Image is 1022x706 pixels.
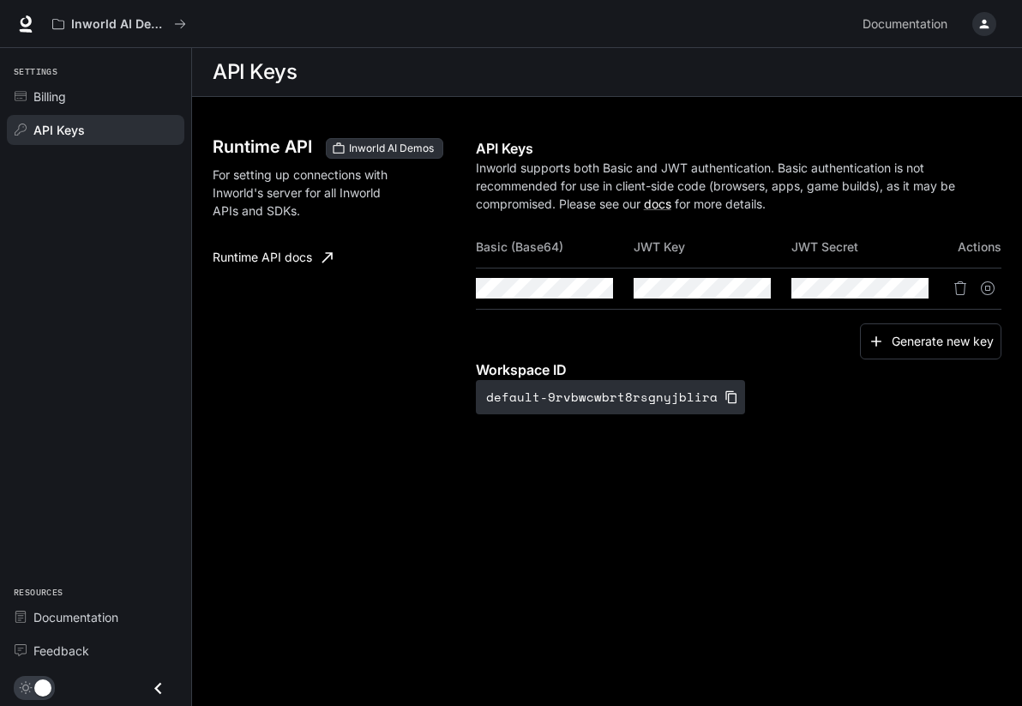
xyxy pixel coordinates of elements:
p: Inworld supports both Basic and JWT authentication. Basic authentication is not recommended for u... [476,159,1001,213]
a: API Keys [7,115,184,145]
a: docs [644,196,671,211]
span: Billing [33,87,66,106]
button: All workspaces [45,7,194,41]
a: Feedback [7,636,184,666]
th: JWT Secret [791,226,949,268]
a: Documentation [856,7,960,41]
div: These keys will apply to your current workspace only [326,138,443,159]
h1: API Keys [213,55,297,89]
span: Documentation [863,14,947,35]
span: API Keys [33,121,85,139]
a: Runtime API docs [206,240,340,275]
button: Suspend API key [974,275,1001,302]
button: default-9rvbwcwbrt8rsgnyjblira [476,380,745,414]
p: API Keys [476,138,1001,159]
th: Actions [949,226,1001,268]
p: Inworld AI Demos [71,17,167,32]
span: Documentation [33,608,118,626]
th: Basic (Base64) [476,226,634,268]
button: Generate new key [860,323,1001,360]
a: Documentation [7,602,184,632]
button: Delete API key [947,275,974,302]
button: Close drawer [139,671,177,706]
span: Dark mode toggle [34,678,51,697]
th: JWT Key [634,226,791,268]
a: Billing [7,81,184,112]
h3: Runtime API [213,138,312,155]
p: For setting up connections with Inworld's server for all Inworld APIs and SDKs. [213,166,400,220]
p: Workspace ID [476,359,1001,380]
span: Inworld AI Demos [342,141,441,156]
span: Feedback [33,642,89,660]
